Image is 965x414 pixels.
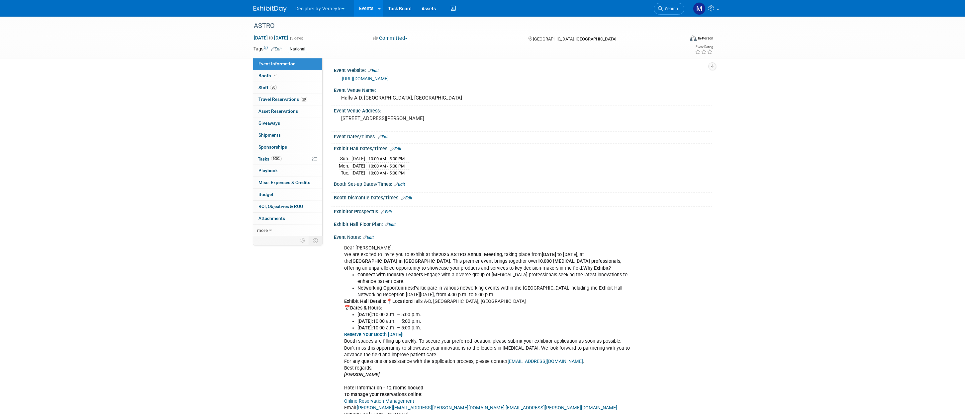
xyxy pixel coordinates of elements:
b: [DATE] to [DATE] [542,252,577,257]
div: Event Rating [695,45,713,49]
li: Participate in various networking events within the [GEOGRAPHIC_DATA], including the Exhibit Hall... [357,285,635,298]
td: Mon. [339,162,351,170]
img: Megan Gorostiza [693,2,706,15]
span: Search [663,6,678,11]
a: Attachments [253,213,322,224]
span: 10:00 AM - 5:00 PM [368,156,405,161]
span: Misc. Expenses & Credits [258,180,310,185]
div: Event Venue Name: [334,85,712,94]
a: Edit [385,222,396,227]
span: 20 [301,97,307,102]
a: Booth [253,70,322,82]
b: [GEOGRAPHIC_DATA] in [GEOGRAPHIC_DATA] [351,258,450,264]
li: Engage with a diverse group of [MEDICAL_DATA] professionals seeking the latest innovations to enh... [357,272,635,285]
b: Dates & Hours: [350,305,382,311]
span: Booth [258,73,279,78]
span: Attachments [258,216,285,221]
span: more [257,228,268,233]
div: Event Notes: [334,232,712,241]
td: Personalize Event Tab Strip [297,236,309,245]
span: Staff [258,85,277,90]
a: Edit [363,235,374,240]
span: 100% [271,156,282,161]
span: Event Information [258,61,296,66]
a: Online Reservation Management [344,398,414,404]
a: Event Information [253,58,322,70]
a: [PERSON_NAME][EMAIL_ADDRESS][PERSON_NAME][DOMAIN_NAME] [357,405,505,411]
a: ROI, Objectives & ROO [253,201,322,212]
a: Reserve Your Booth [DATE]! [344,332,404,337]
a: [EMAIL_ADDRESS][DOMAIN_NAME] [508,359,583,364]
div: Event Format [645,34,714,44]
a: Asset Reservations [253,105,322,117]
span: Playbook [258,168,278,173]
span: 20 [270,85,277,90]
b: Connect with Industry Leaders: [357,272,424,278]
a: Sponsorships [253,141,322,153]
button: Committed [371,35,410,42]
a: Edit [381,210,392,214]
b: 10,000 [MEDICAL_DATA] professionals [537,258,620,264]
a: Edit [394,182,405,187]
td: Tue. [339,170,351,176]
b: Why Exhibit? [583,265,611,271]
a: Edit [401,196,412,200]
a: Shipments [253,129,322,141]
span: Travel Reservations [258,97,307,102]
a: [EMAIL_ADDRESS][PERSON_NAME][DOMAIN_NAME] [506,405,617,411]
li: 10:00 a.m. – 5:00 p.m. [357,325,635,331]
span: Sponsorships [258,144,287,150]
div: National [288,46,307,53]
a: Misc. Expenses & Credits [253,177,322,188]
td: [DATE] [351,155,365,162]
div: Halls A-D, [GEOGRAPHIC_DATA], [GEOGRAPHIC_DATA] [339,93,707,103]
span: ROI, Objectives & ROO [258,204,303,209]
b: [DATE]: [357,318,373,324]
li: 10:00 a.m. – 5:00 p.m. [357,318,635,325]
b: Exhibit Hall Details: [344,299,386,304]
div: Exhibit Hall Floor Plan: [334,219,712,228]
a: Edit [390,147,401,151]
div: Event Dates/Times: [334,132,712,140]
a: more [253,225,322,236]
span: Budget [258,192,273,197]
td: Sun. [339,155,351,162]
span: 10:00 AM - 5:00 PM [368,164,405,169]
td: Toggle Event Tabs [309,236,322,245]
div: Booth Dismantle Dates/Times: [334,193,712,201]
a: Search [654,3,684,15]
b: 2025 ASTRO Annual Meeting [438,252,502,257]
td: [DATE] [351,170,365,176]
span: [DATE] [DATE] [253,35,288,41]
img: Format-Inperson.png [690,35,697,41]
span: Tasks [258,156,282,162]
span: Giveaways [258,120,280,126]
b: To manage your reservations online: [344,392,423,397]
img: ExhibitDay [253,6,287,12]
a: Staff20 [253,82,322,94]
div: Event Website: [334,65,712,74]
span: Shipments [258,132,281,138]
a: Playbook [253,165,322,176]
a: Edit [378,135,389,139]
div: Booth Set-up Dates/Times: [334,179,712,188]
div: Event Venue Address: [334,106,712,114]
a: Edit [271,47,282,51]
li: 10:00 a.m. – 5:00 p.m. [357,311,635,318]
a: Edit [368,68,379,73]
span: [GEOGRAPHIC_DATA], [GEOGRAPHIC_DATA] [533,36,616,41]
i: Booth reservation complete [274,74,277,77]
a: Tasks100% [253,153,322,165]
div: Exhibit Hall Dates/Times: [334,144,712,152]
b: [DATE]: [357,312,373,317]
td: [DATE] [351,162,365,170]
span: 10:00 AM - 5:00 PM [368,171,405,175]
b: Location: [392,299,412,304]
div: In-Person [698,36,713,41]
b: Hotel Information - 12 rooms booked [344,385,423,391]
span: (3 days) [289,36,303,40]
span: Asset Reservations [258,108,298,114]
div: Exhibitor Prospectus: [334,207,712,215]
b: [DATE]: [357,325,373,331]
a: [URL][DOMAIN_NAME] [342,76,389,81]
